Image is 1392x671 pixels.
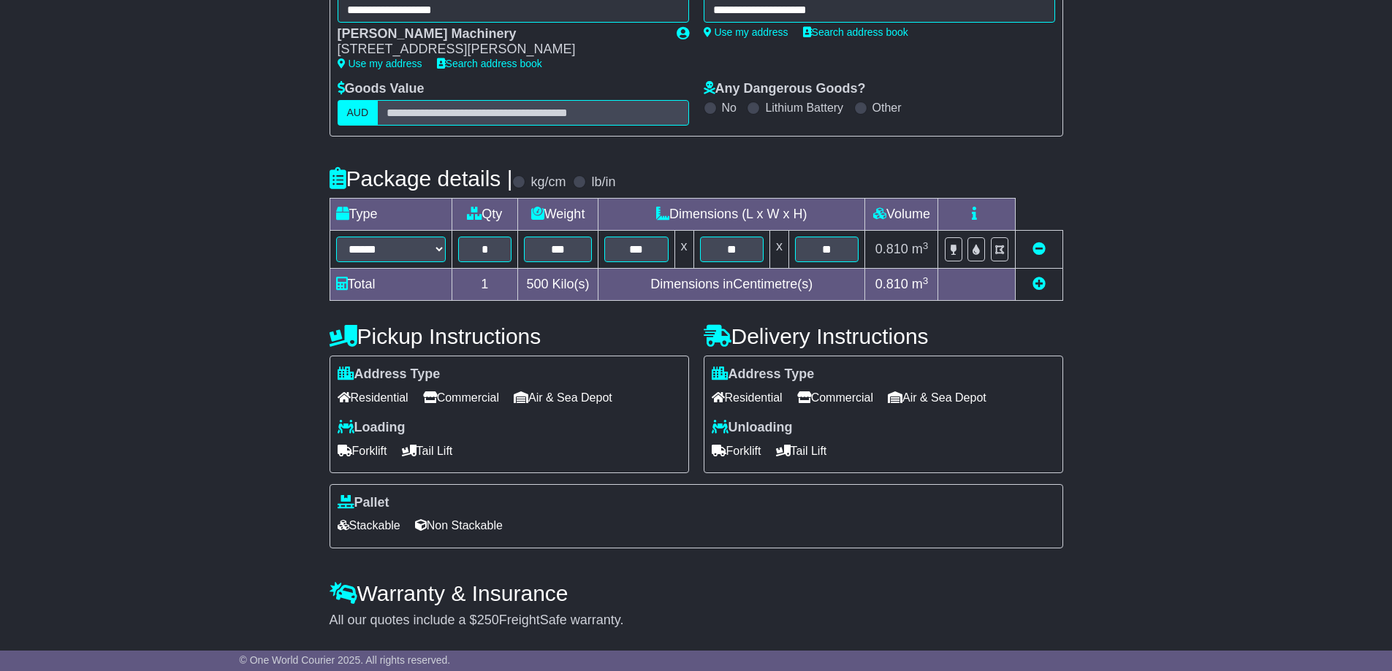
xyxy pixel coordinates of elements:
span: Commercial [423,386,499,409]
span: Stackable [338,514,400,537]
td: Dimensions (L x W x H) [598,199,865,231]
a: Use my address [338,58,422,69]
td: Weight [518,199,598,231]
a: Remove this item [1032,242,1046,256]
span: Tail Lift [776,440,827,462]
td: x [769,231,788,269]
a: Add new item [1032,277,1046,291]
span: Air & Sea Depot [514,386,612,409]
label: kg/cm [530,175,566,191]
div: [STREET_ADDRESS][PERSON_NAME] [338,42,662,58]
label: Address Type [338,367,441,383]
td: Volume [865,199,938,231]
div: All our quotes include a $ FreightSafe warranty. [330,613,1063,629]
label: No [722,101,737,115]
span: Residential [712,386,783,409]
a: Search address book [803,26,908,38]
span: Non Stackable [415,514,503,537]
span: Tail Lift [402,440,453,462]
td: Total [330,269,452,301]
span: Commercial [797,386,873,409]
span: Air & Sea Depot [888,386,986,409]
sup: 3 [923,240,929,251]
label: Other [872,101,902,115]
td: Qty [452,199,518,231]
span: Forklift [712,440,761,462]
span: Residential [338,386,408,409]
label: Lithium Battery [765,101,843,115]
td: x [674,231,693,269]
h4: Pickup Instructions [330,324,689,348]
span: 0.810 [875,242,908,256]
span: 0.810 [875,277,908,291]
label: Any Dangerous Goods? [704,81,866,97]
span: m [912,242,929,256]
label: Loading [338,420,406,436]
td: Type [330,199,452,231]
label: Pallet [338,495,389,511]
span: © One World Courier 2025. All rights reserved. [240,654,451,666]
td: Dimensions in Centimetre(s) [598,269,865,301]
sup: 3 [923,275,929,286]
span: m [912,277,929,291]
label: Address Type [712,367,815,383]
span: Forklift [338,440,387,462]
a: Use my address [704,26,788,38]
td: 1 [452,269,518,301]
span: 250 [477,613,499,627]
a: Search address book [437,58,542,69]
h4: Delivery Instructions [704,324,1063,348]
h4: Package details | [330,166,513,191]
label: lb/in [591,175,615,191]
label: AUD [338,100,379,126]
td: Kilo(s) [518,269,598,301]
div: [PERSON_NAME] Machinery [338,26,662,42]
h4: Warranty & Insurance [330,581,1063,605]
label: Unloading [712,420,793,436]
span: 500 [527,277,549,291]
label: Goods Value [338,81,425,97]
